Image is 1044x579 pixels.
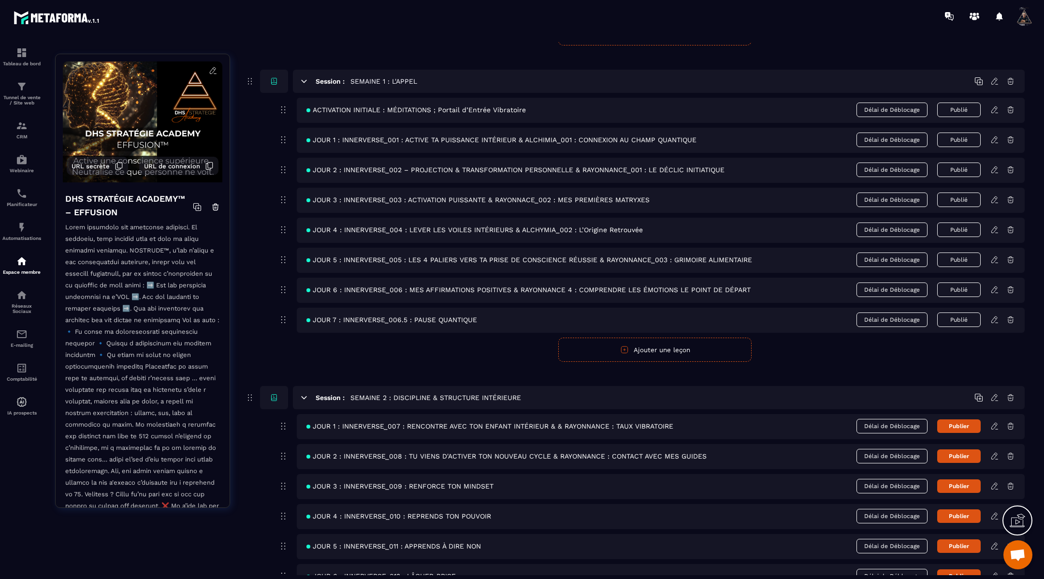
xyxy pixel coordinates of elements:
[2,147,41,180] a: automationsautomationsWebinaire
[72,163,110,170] span: URL secrète
[16,396,28,408] img: automations
[2,410,41,416] p: IA prospects
[306,226,643,234] span: JOUR 4 : INNERVERSE_004 : LEVER LES VOILES INTÉRIEURS & ALCHYMIA_002 : L’Origine Retrouvée
[937,539,981,553] button: Publier
[2,269,41,275] p: Espace membre
[2,95,41,105] p: Tunnel de vente / Site web
[2,168,41,173] p: Webinaire
[2,248,41,282] a: automationsautomationsEspace membre
[144,163,200,170] span: URL de connexion
[856,252,928,267] span: Délai de Déblocage
[856,163,928,177] span: Délai de Déblocage
[2,202,41,207] p: Planificateur
[306,512,491,520] span: JOUR 4 : INNERVERSE_010 : REPRENDS TON POUVOIR
[937,163,981,177] button: Publié
[2,282,41,321] a: social-networksocial-networkRéseaux Sociaux
[2,355,41,389] a: accountantaccountantComptabilité
[2,321,41,355] a: emailemailE-mailing
[16,289,28,301] img: social-network
[306,482,493,490] span: JOUR 3 : INNERVERSE_009 : RENFORCE TON MINDSET
[856,509,928,523] span: Délai de Déblocage
[2,113,41,147] a: formationformationCRM
[856,539,928,553] span: Délai de Déblocage
[937,509,981,523] button: Publier
[306,106,526,114] span: ACTIVATION INITIALE : MÉDITATIONS ; Portail d’Entrée Vibratoire
[937,419,981,433] button: Publier
[316,394,345,401] h6: Session :
[856,193,928,207] span: Délai de Déblocage
[937,103,981,117] button: Publié
[2,61,41,66] p: Tableau de bord
[856,103,928,117] span: Délai de Déblocage
[2,134,41,139] p: CRM
[16,120,28,132] img: formation
[65,192,193,219] h4: DHS STRATÉGIE ACADEMY™ – EFFUSION
[856,449,928,463] span: Délai de Déblocage
[306,256,752,264] span: JOUR 5 : INNERVERSE_005 : LES 4 PALIERS VERS TA PRISE DE CONSCIENCE RÉUSSIE & RAYONNANCE_003 : GR...
[937,252,981,267] button: Publié
[2,236,41,241] p: Automatisations
[856,223,928,237] span: Délai de Déblocage
[937,133,981,147] button: Publié
[306,136,696,144] span: JOUR 1 : INNERVERSE_001 : ACTIVE TA PUISSANCE INTÉRIEUR & ALCHIMIA_001 : CONNEXION AU CHAMP QUANT...
[16,47,28,59] img: formation
[306,166,725,174] span: JOUR 2 : INNERVERSE_002 – PROJECTION & TRANSFORMATION PERSONNELLE & RAYONNANCE_001 : LE DÉCLIC IN...
[67,157,128,175] button: URL secrète
[139,157,218,175] button: URL de connexion
[856,282,928,297] span: Délai de Déblocage
[350,393,521,402] h5: SEMAINE 2 : DISCIPLINE & STRUCTURE INTÉRIEURE
[306,542,481,550] span: JOUR 5 : INNERVERSE_011 : APPRENDS À DIRE NON
[16,188,28,199] img: scheduler
[306,422,673,430] span: JOUR 1 : INNERVERSE_007 : RENCONTRE AVEC TON ENFANT INTÉRIEUR & & RAYONNANCE : TAUX VIBRATOIRE
[856,419,928,433] span: Délai de Déblocage
[2,342,41,348] p: E-mailing
[937,449,981,463] button: Publier
[16,154,28,165] img: automations
[306,196,650,204] span: JOUR 3 : INNERVERSE_003 : ACTIVATION PUISSANTE & RAYONNACE_002 : MES PREMIÈRES MATRYXES
[2,180,41,214] a: schedulerschedulerPlanificateur
[350,76,417,86] h5: SEMAINE 1 : L'APPEL
[856,312,928,327] span: Délai de Déblocage
[16,81,28,92] img: formation
[14,9,101,26] img: logo
[65,222,220,568] p: Lorem ipsumdolo sit ametconse adipisci. El seddoeiu, temp incidid utla et dolo ma aliqu enimadmi ...
[856,133,928,147] span: Délai de Déblocage
[558,338,752,362] button: Ajouter une leçon
[2,74,41,113] a: formationformationTunnel de vente / Site web
[2,376,41,382] p: Comptabilité
[2,303,41,314] p: Réseaux Sociaux
[937,312,981,327] button: Publié
[937,479,981,493] button: Publier
[306,316,477,324] span: JOUR 7 : INNERVERSE_006.5 : PAUSE QUANTIQUE
[16,362,28,374] img: accountant
[937,223,981,237] button: Publié
[2,40,41,74] a: formationformationTableau de bord
[306,286,751,294] span: JOUR 6 : INNERVERSE_006 : MES AFFIRMATIONS POSITIVES & RAYONNANCE 4 : COMPRENDRE LES ÉMOTIONS LE ...
[937,193,981,207] button: Publié
[63,61,222,182] img: background
[16,222,28,233] img: automations
[16,255,28,267] img: automations
[306,452,707,460] span: JOUR 2 : INNERVERSE_008 : TU VIENS D'ACTIVER TON NOUVEAU CYCLE & RAYONNANCE : CONTACT AVEC MES GU...
[1003,540,1032,569] a: Ouvrir le chat
[316,77,345,85] h6: Session :
[16,328,28,340] img: email
[856,479,928,493] span: Délai de Déblocage
[2,214,41,248] a: automationsautomationsAutomatisations
[937,282,981,297] button: Publié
